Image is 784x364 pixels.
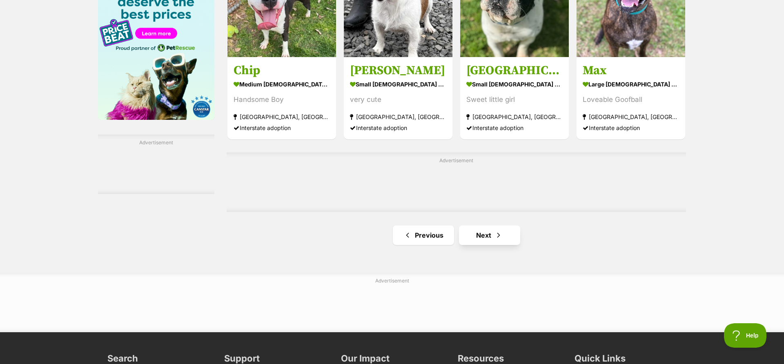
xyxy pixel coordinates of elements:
div: Handsome Boy [234,94,330,105]
a: [GEOGRAPHIC_DATA] small [DEMOGRAPHIC_DATA] Dog Sweet little girl [GEOGRAPHIC_DATA], [GEOGRAPHIC_D... [460,57,569,139]
a: Max large [DEMOGRAPHIC_DATA] Dog Loveable Goofball [GEOGRAPHIC_DATA], [GEOGRAPHIC_DATA] Interstat... [577,57,685,139]
h3: [PERSON_NAME] [350,63,446,78]
a: Previous page [393,225,454,245]
h3: [GEOGRAPHIC_DATA] [466,63,563,78]
strong: medium [DEMOGRAPHIC_DATA] Dog [234,78,330,90]
nav: Pagination [227,225,686,245]
a: Next page [459,225,520,245]
a: Chip medium [DEMOGRAPHIC_DATA] Dog Handsome Boy [GEOGRAPHIC_DATA], [GEOGRAPHIC_DATA] Interstate a... [227,57,336,139]
div: very cute [350,94,446,105]
div: Interstate adoption [234,122,330,133]
div: Interstate adoption [466,122,563,133]
strong: large [DEMOGRAPHIC_DATA] Dog [583,78,679,90]
strong: [GEOGRAPHIC_DATA], [GEOGRAPHIC_DATA] [350,111,446,122]
div: Interstate adoption [350,122,446,133]
strong: [GEOGRAPHIC_DATA], [GEOGRAPHIC_DATA] [583,111,679,122]
a: [PERSON_NAME] small [DEMOGRAPHIC_DATA] Dog very cute [GEOGRAPHIC_DATA], [GEOGRAPHIC_DATA] Interst... [344,57,452,139]
div: Advertisement [98,135,214,194]
div: Interstate adoption [583,122,679,133]
strong: small [DEMOGRAPHIC_DATA] Dog [350,78,446,90]
h3: Chip [234,63,330,78]
div: Advertisement [227,152,686,212]
div: Loveable Goofball [583,94,679,105]
div: Sweet little girl [466,94,563,105]
strong: [GEOGRAPHIC_DATA], [GEOGRAPHIC_DATA] [466,111,563,122]
h3: Max [583,63,679,78]
strong: [GEOGRAPHIC_DATA], [GEOGRAPHIC_DATA] [234,111,330,122]
iframe: Help Scout Beacon - Open [724,323,768,348]
strong: small [DEMOGRAPHIC_DATA] Dog [466,78,563,90]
